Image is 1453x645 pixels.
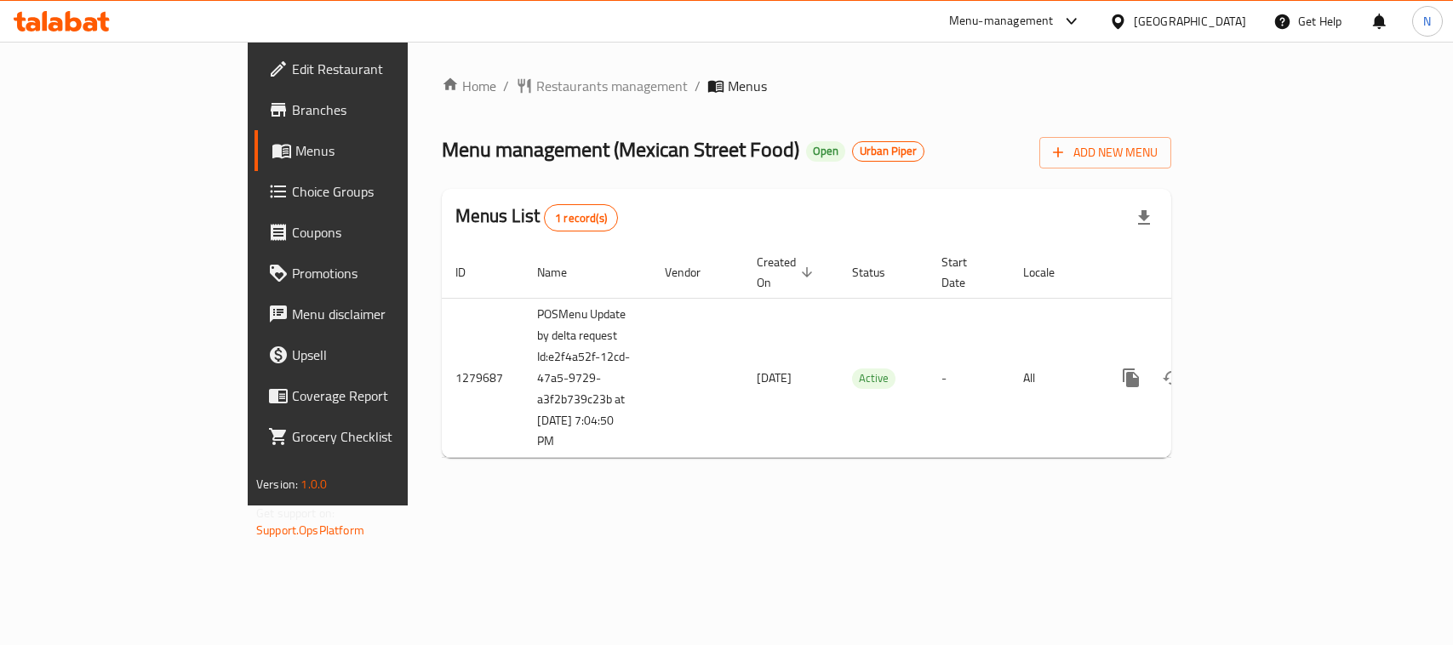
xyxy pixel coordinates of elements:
a: Upsell [255,334,490,375]
a: Grocery Checklist [255,416,490,457]
a: Choice Groups [255,171,490,212]
td: All [1010,298,1097,458]
button: Add New Menu [1039,137,1171,168]
span: Choice Groups [292,181,477,202]
span: Restaurants management [536,76,688,96]
span: Menu disclaimer [292,304,477,324]
th: Actions [1097,247,1288,299]
span: N [1423,12,1431,31]
a: Branches [255,89,490,130]
td: - [928,298,1010,458]
div: Open [806,141,845,162]
span: Locale [1023,262,1077,283]
span: Version: [256,473,298,495]
a: Coupons [255,212,490,253]
nav: breadcrumb [442,76,1171,96]
table: enhanced table [442,247,1288,459]
td: POSMenu Update by delta request Id:e2f4a52f-12cd-47a5-9729-a3f2b739c23b at [DATE] 7:04:50 PM [523,298,651,458]
a: Menus [255,130,490,171]
span: Grocery Checklist [292,426,477,447]
span: Branches [292,100,477,120]
span: [DATE] [757,367,792,389]
span: Add New Menu [1053,142,1158,163]
span: Coupons [292,222,477,243]
a: Menu disclaimer [255,294,490,334]
span: Menus [295,140,477,161]
span: Menu management ( Mexican Street Food ) [442,130,799,168]
span: Vendor [665,262,723,283]
span: Upsell [292,345,477,365]
a: Coverage Report [255,375,490,416]
button: more [1111,357,1152,398]
span: Promotions [292,263,477,283]
button: Change Status [1152,357,1193,398]
span: Coverage Report [292,385,477,406]
span: Edit Restaurant [292,59,477,79]
span: Open [806,144,845,158]
span: Active [852,368,895,388]
span: Status [852,262,907,283]
li: / [695,76,701,96]
div: Export file [1124,197,1164,238]
div: Menu-management [949,11,1054,31]
a: Support.OpsPlatform [256,519,364,541]
div: Total records count [544,204,618,231]
span: Name [537,262,589,283]
span: 1.0.0 [300,473,327,495]
div: Active [852,368,895,389]
span: Menus [728,76,767,96]
li: / [503,76,509,96]
span: 1 record(s) [545,210,617,226]
h2: Menus List [455,203,618,231]
a: Promotions [255,253,490,294]
span: ID [455,262,488,283]
span: Urban Piper [853,144,924,158]
span: Get support on: [256,502,335,524]
div: [GEOGRAPHIC_DATA] [1134,12,1246,31]
span: Start Date [941,252,989,293]
span: Created On [757,252,818,293]
a: Edit Restaurant [255,49,490,89]
a: Restaurants management [516,76,688,96]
